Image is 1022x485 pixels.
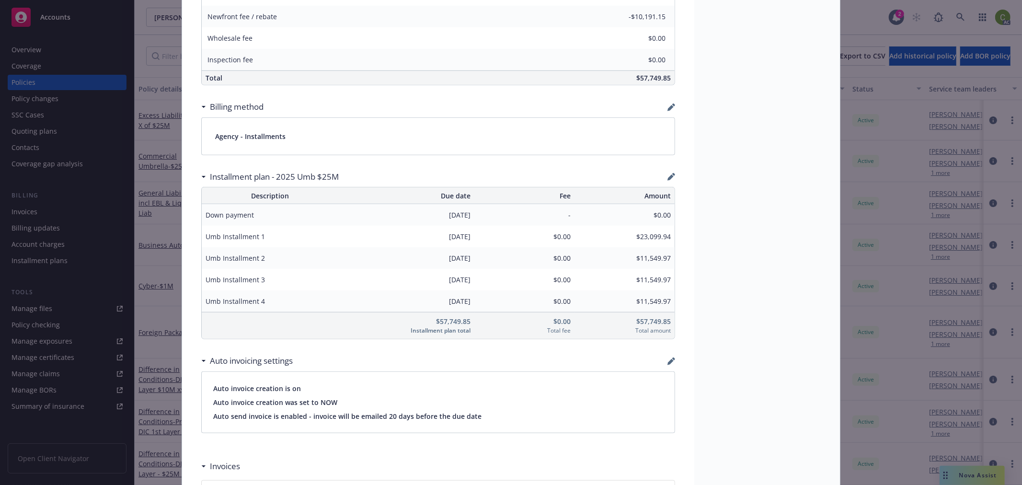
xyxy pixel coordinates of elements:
input: 0.00 [609,31,671,46]
div: Agency - Installments [202,118,675,155]
div: Installment plan - 2025 Umb $25M [201,171,339,183]
div: Auto invoicing settings [201,355,293,367]
span: $0.00 [578,210,671,220]
span: Newfront fee / rebate [207,12,277,21]
span: [DATE] [342,296,471,306]
input: 0.00 [609,53,671,67]
span: $0.00 [478,231,571,242]
h3: Installment plan - 2025 Umb $25M [210,171,339,183]
span: [DATE] [342,253,471,263]
span: $11,549.97 [578,296,671,306]
h3: Invoices [210,460,240,473]
span: Total amount [578,326,671,335]
h3: Billing method [210,101,264,113]
span: [DATE] [342,210,471,220]
span: $57,749.85 [342,316,471,326]
span: - [478,210,571,220]
span: Wholesale fee [207,34,253,43]
span: Due date [342,191,471,201]
span: Umb Installment 2 [206,253,334,263]
span: Fee [478,191,571,201]
span: Auto invoice creation was set to NOW [213,397,663,407]
span: Total [206,73,222,82]
div: Invoices [201,460,240,473]
span: Umb Installment 4 [206,296,334,306]
span: $57,749.85 [636,73,671,82]
h3: Auto invoicing settings [210,355,293,367]
span: Auto invoice creation is on [213,383,663,393]
span: Umb Installment 1 [206,231,334,242]
span: Amount [578,191,671,201]
span: $0.00 [478,316,571,326]
span: Down payment [206,210,334,220]
span: Inspection fee [207,55,253,64]
span: $0.00 [478,253,571,263]
span: Description [206,191,334,201]
span: $11,549.97 [578,253,671,263]
span: Auto send invoice is enabled - invoice will be emailed 20 days before the due date [213,411,663,421]
span: $0.00 [478,275,571,285]
span: [DATE] [342,275,471,285]
span: $0.00 [478,296,571,306]
span: $11,549.97 [578,275,671,285]
span: Umb Installment 3 [206,275,334,285]
span: Total fee [478,326,571,335]
span: [DATE] [342,231,471,242]
input: 0.00 [609,10,671,24]
span: $23,099.94 [578,231,671,242]
div: Billing method [201,101,264,113]
span: $57,749.85 [578,316,671,326]
span: Installment plan total [342,326,471,335]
